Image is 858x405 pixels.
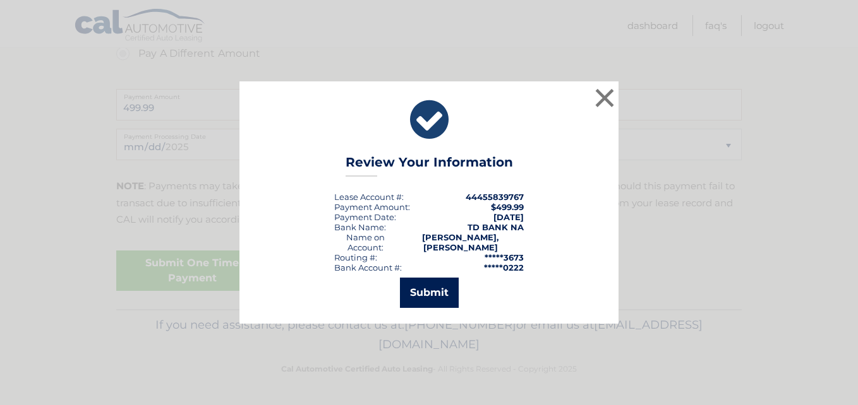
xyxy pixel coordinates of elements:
[400,278,459,308] button: Submit
[346,155,513,177] h3: Review Your Information
[334,212,396,222] div: :
[334,252,377,262] div: Routing #:
[466,192,524,202] strong: 44455839767
[491,202,524,212] span: $499.99
[422,232,498,252] strong: [PERSON_NAME], [PERSON_NAME]
[334,192,404,202] div: Lease Account #:
[334,262,402,273] div: Bank Account #:
[592,85,617,110] button: ×
[334,232,397,252] div: Name on Account:
[334,212,394,222] span: Payment Date
[493,212,524,222] span: [DATE]
[334,202,410,212] div: Payment Amount:
[468,222,524,232] strong: TD BANK NA
[334,222,386,232] div: Bank Name:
